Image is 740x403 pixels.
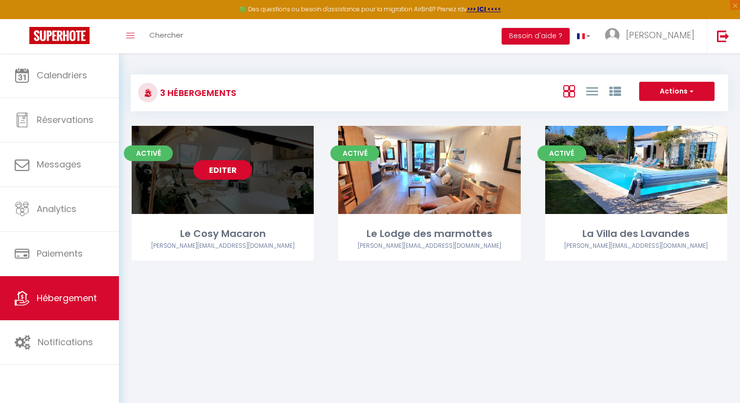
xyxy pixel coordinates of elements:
[132,226,314,241] div: Le Cosy Macaron
[330,145,379,161] span: Activé
[29,27,90,44] img: Super Booking
[605,28,620,43] img: ...
[467,5,501,13] a: >>> ICI <<<<
[37,114,93,126] span: Réservations
[338,226,520,241] div: Le Lodge des marmottes
[142,19,190,53] a: Chercher
[193,160,252,180] a: Editer
[37,203,76,215] span: Analytics
[37,247,83,260] span: Paiements
[639,82,715,101] button: Actions
[586,83,598,99] a: Vue en Liste
[545,226,727,241] div: La Villa des Lavandes
[124,145,173,161] span: Activé
[717,30,729,42] img: logout
[37,292,97,304] span: Hébergement
[609,83,621,99] a: Vue par Groupe
[563,83,575,99] a: Vue en Box
[158,82,236,104] h3: 3 Hébergements
[149,30,183,40] span: Chercher
[38,336,93,348] span: Notifications
[132,241,314,251] div: Airbnb
[626,29,694,41] span: [PERSON_NAME]
[537,145,586,161] span: Activé
[37,69,87,81] span: Calendriers
[598,19,707,53] a: ... [PERSON_NAME]
[502,28,570,45] button: Besoin d'aide ?
[545,241,727,251] div: Airbnb
[37,158,81,170] span: Messages
[338,241,520,251] div: Airbnb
